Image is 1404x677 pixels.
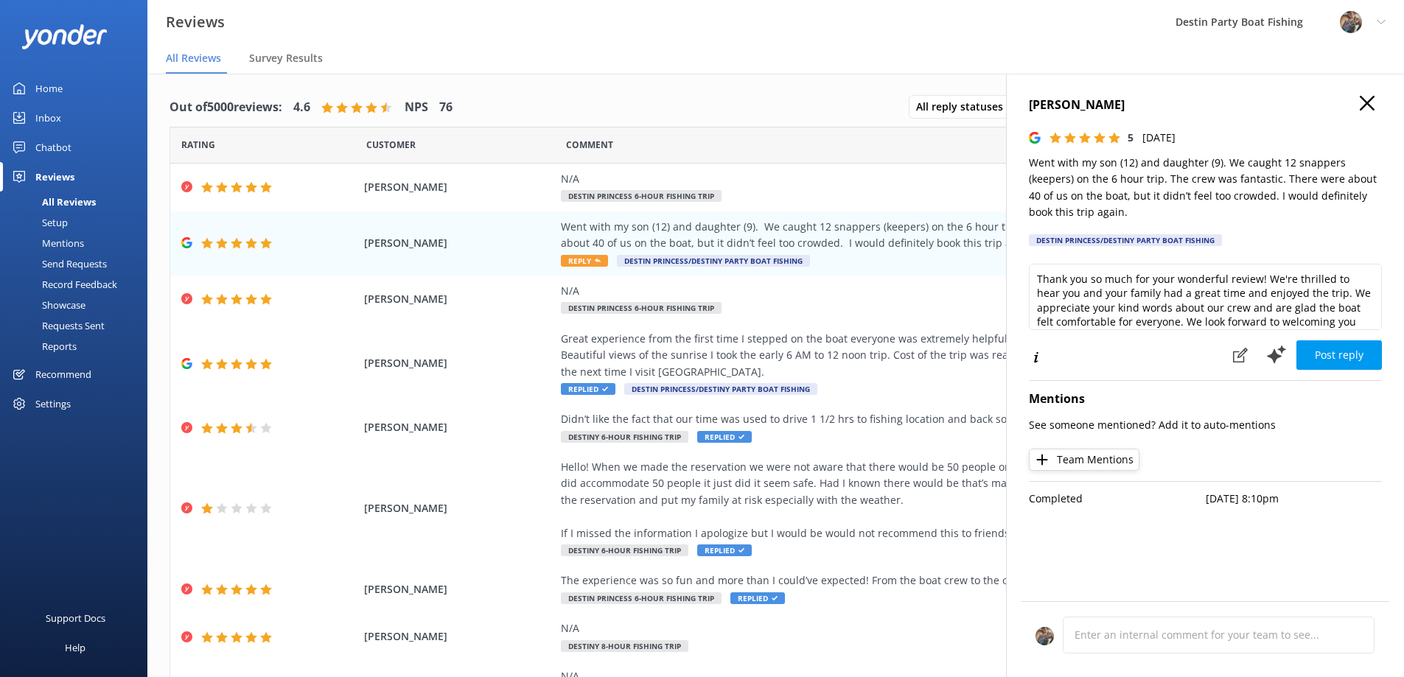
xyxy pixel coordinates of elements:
[561,544,688,556] span: Destiny 6-Hour Fishing Trip
[9,295,85,315] div: Showcase
[364,500,554,516] span: [PERSON_NAME]
[561,592,722,604] span: Destin Princess 6-Hour Fishing Trip
[9,336,147,357] a: Reports
[1128,130,1134,144] span: 5
[249,51,323,66] span: Survey Results
[35,389,71,418] div: Settings
[561,411,1232,427] div: Didn’t like the fact that our time was used to drive 1 1/2 hrs to fishing location and back so we...
[1029,155,1382,221] p: Went with my son (12) and daughter (9). We caught 12 snappers (keepers) on the 6 hour trip. The c...
[35,103,61,133] div: Inbox
[181,138,215,152] span: Date
[364,235,554,251] span: [PERSON_NAME]
[561,431,688,443] span: Destiny 6-Hour Fishing Trip
[405,98,428,117] h4: NPS
[916,99,1012,115] span: All reply statuses
[9,212,147,233] a: Setup
[1029,264,1382,330] textarea: Thank you so much for your wonderful review! We're thrilled to hear you and your family had a gre...
[1360,96,1375,112] button: Close
[9,274,147,295] a: Record Feedback
[9,253,107,274] div: Send Requests
[561,171,1232,187] div: N/A
[9,233,84,253] div: Mentions
[166,51,221,66] span: All Reviews
[561,640,688,652] span: Destiny 8-Hour Fishing Trip
[561,302,722,314] span: Destin Princess 6-Hour Fishing Trip
[364,291,554,307] span: [PERSON_NAME]
[1142,130,1176,146] p: [DATE]
[364,355,554,371] span: [PERSON_NAME]
[364,581,554,597] span: [PERSON_NAME]
[35,133,71,162] div: Chatbot
[364,419,554,435] span: [PERSON_NAME]
[1029,234,1222,246] div: Destin Princess/Destiny Party Boat Fishing
[1029,491,1206,507] p: Completed
[1029,96,1382,115] h4: [PERSON_NAME]
[617,255,810,267] span: Destin Princess/Destiny Party Boat Fishing
[9,192,96,212] div: All Reviews
[9,253,147,274] a: Send Requests
[166,10,225,34] h3: Reviews
[9,233,147,253] a: Mentions
[561,459,1232,541] div: Hello! When we made the reservation we were not aware that there would be 50 people on the boat T...
[9,336,77,357] div: Reports
[1296,340,1382,370] button: Post reply
[9,212,68,233] div: Setup
[35,162,74,192] div: Reviews
[1035,627,1054,645] img: 250-1666038197.jpg
[364,628,554,645] span: [PERSON_NAME]
[9,315,147,336] a: Requests Sent
[170,98,282,117] h4: Out of 5000 reviews:
[1340,11,1362,33] img: 250-1666038197.jpg
[1029,390,1382,409] h4: Mentions
[9,274,117,295] div: Record Feedback
[9,192,147,212] a: All Reviews
[561,219,1232,252] div: Went with my son (12) and daughter (9). We caught 12 snappers (keepers) on the 6 hour trip. The c...
[1029,417,1382,433] p: See someone mentioned? Add it to auto-mentions
[561,190,722,202] span: Destin Princess 6-Hour Fishing Trip
[561,331,1232,380] div: Great experience from the first time I stepped on the boat everyone was extremely helpful, inform...
[65,633,85,662] div: Help
[35,359,91,389] div: Recommend
[1029,449,1139,471] button: Team Mentions
[9,295,147,315] a: Showcase
[561,283,1232,299] div: N/A
[561,620,1232,636] div: N/A
[697,544,752,556] span: Replied
[46,603,105,633] div: Support Docs
[1206,491,1383,507] p: [DATE] 8:10pm
[293,98,310,117] h4: 4.6
[697,431,752,443] span: Replied
[366,138,416,152] span: Date
[624,383,817,395] span: Destin Princess/Destiny Party Boat Fishing
[35,74,63,103] div: Home
[9,315,105,336] div: Requests Sent
[561,255,608,267] span: Reply
[561,572,1232,589] div: The experience was so fun and more than I could’ve expected! From the boat crew to the captain ev...
[730,592,785,604] span: Replied
[364,179,554,195] span: [PERSON_NAME]
[561,383,615,395] span: Replied
[566,138,613,152] span: Question
[22,24,107,49] img: yonder-white-logo.png
[439,98,453,117] h4: 76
